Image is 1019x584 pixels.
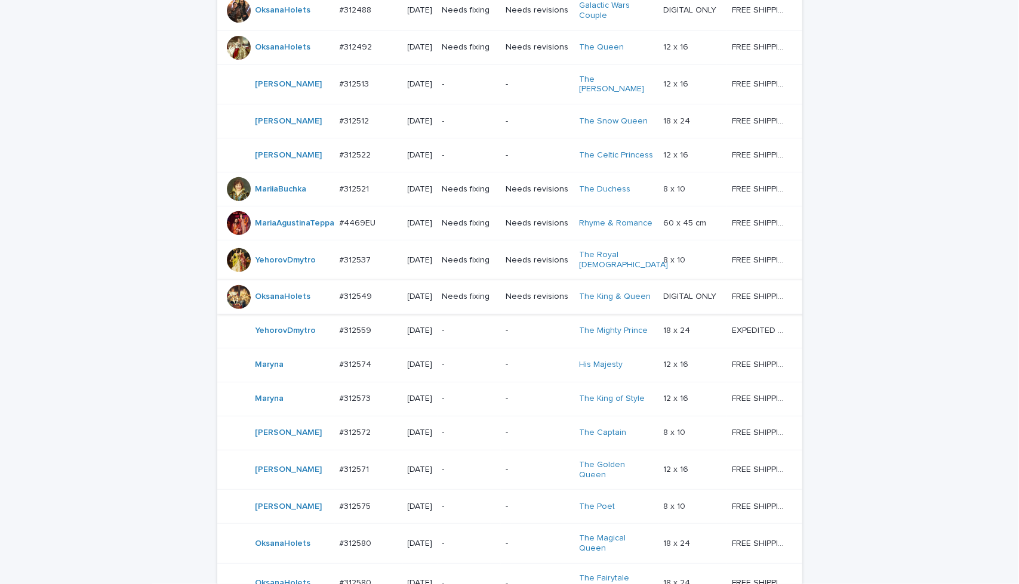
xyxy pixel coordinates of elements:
[217,30,806,64] tr: OksanaHolets #312492#312492 [DATE]Needs fixingNeeds revisionsThe Queen 12 x 1612 x 16 FREE SHIPPI...
[255,428,322,438] a: [PERSON_NAME]
[732,536,789,549] p: FREE SHIPPING - preview in 1-2 business days, after your approval delivery will take 5-10 b.d.
[579,42,624,52] a: The Queen
[442,42,496,52] p: Needs fixing
[442,218,496,228] p: Needs fixing
[442,465,496,475] p: -
[442,539,496,549] p: -
[217,524,806,564] tr: OksanaHolets #312580#312580 [DATE]--The Magical Queen 18 x 2418 x 24 FREE SHIPPING - preview in 1...
[442,184,496,194] p: Needs fixing
[579,250,668,270] a: The Royal [DEMOGRAPHIC_DATA]
[442,326,496,336] p: -
[579,218,652,228] a: Rhyme & Romance
[255,326,316,336] a: YehorovDmytro
[506,42,569,52] p: Needs revisions
[579,428,626,438] a: The Captain
[506,360,569,370] p: -
[732,114,789,126] p: FREE SHIPPING - preview in 1-2 business days, after your approval delivery will take 5-10 b.d.
[217,104,806,138] tr: [PERSON_NAME] #312512#312512 [DATE]--The Snow Queen 18 x 2418 x 24 FREE SHIPPING - preview in 1-2...
[217,348,806,382] tr: Maryna #312574#312574 [DATE]--His Majesty 12 x 1612 x 16 FREE SHIPPING - preview in 1-2 business ...
[579,292,651,302] a: The King & Queen
[217,172,806,206] tr: MariiaBuchka #312521#312521 [DATE]Needs fixingNeeds revisionsThe Duchess 8 x 108 x 10 FREE SHIPPI...
[255,218,335,228] a: MariaAgustinaTeppa
[506,502,569,512] p: -
[663,3,719,16] p: DIGITAL ONLY
[442,150,496,160] p: -
[663,323,692,336] p: 18 x 24
[663,114,692,126] p: 18 x 24
[732,40,789,52] p: FREE SHIPPING - preview in 1-2 business days, after your approval delivery will take 5-10 b.d.
[408,255,433,265] p: [DATE]
[732,148,789,160] p: FREE SHIPPING - preview in 1-2 business days, after your approval delivery will take 5-10 b.d.
[732,289,789,302] p: FREE SHIPPING - preview in 1-2 business days, after your approval delivery will take 5-10 b.d.
[663,289,719,302] p: DIGITAL ONLY
[663,182,688,194] p: 8 x 10
[663,462,691,475] p: 12 x 16
[506,255,569,265] p: Needs revisions
[255,184,307,194] a: MariiaBuchka
[506,394,569,404] p: -
[506,465,569,475] p: -
[506,428,569,438] p: -
[217,138,806,172] tr: [PERSON_NAME] #312522#312522 [DATE]--The Celtic Princess 12 x 1612 x 16 FREE SHIPPING - preview i...
[579,502,615,512] a: The Poet
[340,289,375,302] p: #312549
[255,465,322,475] a: [PERSON_NAME]
[217,490,806,524] tr: [PERSON_NAME] #312575#312575 [DATE]--The Poet 8 x 108 x 10 FREE SHIPPING - preview in 1-2 busines...
[579,75,654,95] a: The [PERSON_NAME]
[506,539,569,549] p: -
[506,79,569,89] p: -
[340,536,374,549] p: #312580
[442,292,496,302] p: Needs fixing
[732,357,789,370] p: FREE SHIPPING - preview in 1-2 business days, after your approval delivery will take 5-10 b.d.
[340,114,372,126] p: #312512
[506,116,569,126] p: -
[442,116,496,126] p: -
[506,5,569,16] p: Needs revisions
[340,77,372,89] p: #312513
[340,357,374,370] p: #312574
[217,450,806,490] tr: [PERSON_NAME] #312571#312571 [DATE]--The Golden Queen 12 x 1612 x 16 FREE SHIPPING - preview in 1...
[408,292,433,302] p: [DATE]
[340,391,374,404] p: #312573
[663,499,688,512] p: 8 x 10
[663,216,709,228] p: 60 x 45 cm
[217,314,806,348] tr: YehorovDmytro #312559#312559 [DATE]--The Mighty Prince 18 x 2418 x 24 EXPEDITED SHIPPING - previe...
[408,360,433,370] p: [DATE]
[579,1,654,21] a: Galactic Wars Couple
[408,502,433,512] p: [DATE]
[408,116,433,126] p: [DATE]
[408,394,433,404] p: [DATE]
[255,502,322,512] a: [PERSON_NAME]
[408,218,433,228] p: [DATE]
[340,40,375,52] p: #312492
[732,182,789,194] p: FREE SHIPPING - preview in 1-2 business days, after your approval delivery will take 5-10 b.d.
[408,465,433,475] p: [DATE]
[506,184,569,194] p: Needs revisions
[408,428,433,438] p: [DATE]
[255,5,311,16] a: OksanaHolets
[579,460,654,480] a: The Golden Queen
[408,5,433,16] p: [DATE]
[255,539,311,549] a: OksanaHolets
[255,42,311,52] a: OksanaHolets
[217,64,806,104] tr: [PERSON_NAME] #312513#312513 [DATE]--The [PERSON_NAME] 12 x 1612 x 16 FREE SHIPPING - preview in ...
[255,360,284,370] a: Maryna
[340,148,374,160] p: #312522
[732,462,789,475] p: FREE SHIPPING - preview in 1-2 business days, after your approval delivery will take 5-10 b.d.
[663,148,691,160] p: 12 x 16
[732,391,789,404] p: FREE SHIPPING - preview in 1-2 business days, after your approval delivery will take 5-10 b.d.
[579,116,648,126] a: The Snow Queen
[442,502,496,512] p: -
[506,326,569,336] p: -
[340,253,374,265] p: #312537
[217,240,806,280] tr: YehorovDmytro #312537#312537 [DATE]Needs fixingNeeds revisionsThe Royal [DEMOGRAPHIC_DATA] 8 x 10...
[579,533,654,554] a: The Magical Queen
[442,428,496,438] p: -
[408,539,433,549] p: [DATE]
[579,360,623,370] a: His Majesty
[663,253,688,265] p: 8 x 10
[663,40,691,52] p: 12 x 16
[442,5,496,16] p: Needs fixing
[732,253,789,265] p: FREE SHIPPING - preview in 1-2 business days, after your approval delivery will take 5-10 b.d.
[408,326,433,336] p: [DATE]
